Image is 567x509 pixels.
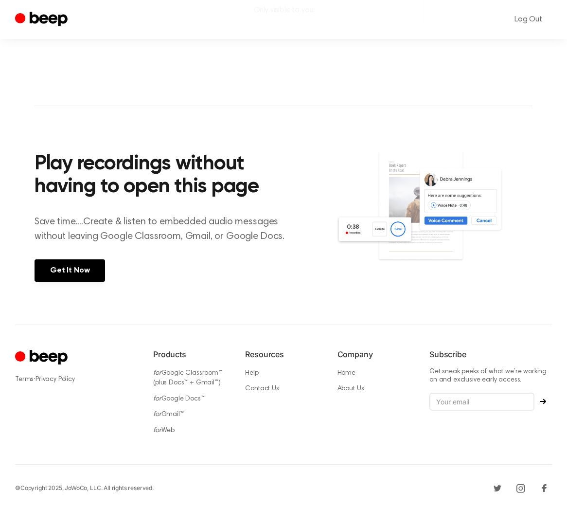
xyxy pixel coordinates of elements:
a: forWeb [153,427,175,434]
h6: Products [153,348,230,360]
a: Cruip [15,348,70,367]
i: for [153,370,161,377]
a: Get It Now [35,259,105,282]
a: Home [337,370,355,377]
input: Your email [429,393,534,411]
a: Terms [15,376,34,383]
i: for [153,396,161,402]
div: · [15,374,138,384]
a: About Us [337,385,364,392]
a: forGmail™ [153,411,184,418]
button: Subscribe [534,399,552,404]
a: forGoogle Docs™ [153,396,205,402]
i: for [153,427,161,434]
h2: Play recordings without having to open this page [35,153,297,199]
i: for [153,411,161,418]
a: Instagram [513,480,529,496]
h6: Company [337,348,414,360]
a: Beep [15,10,70,29]
div: © Copyright 2025, JoWoCo, LLC. All rights reserved. [15,484,154,492]
h6: Subscribe [429,348,552,360]
a: Privacy Policy [35,376,75,383]
a: forGoogle Classroom™ (plus Docs™ + Gmail™) [153,370,222,387]
a: Log Out [505,8,552,31]
h6: Resources [245,348,321,360]
img: Voice Comments on Docs and Recording Widget [336,150,532,281]
a: Help [245,370,258,377]
p: Save time....Create & listen to embedded audio messages without leaving Google Classroom, Gmail, ... [35,215,297,244]
a: Twitter [490,480,505,496]
p: Get sneak peeks of what we’re working on and exclusive early access. [429,368,552,385]
a: Contact Us [245,385,279,392]
a: Facebook [536,480,552,496]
